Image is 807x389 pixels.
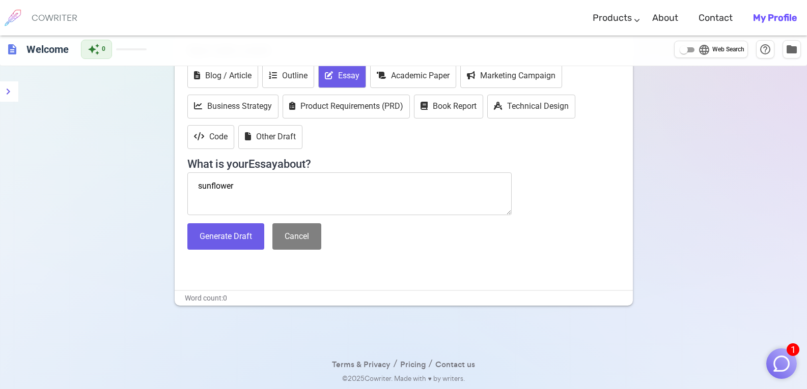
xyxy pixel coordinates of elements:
button: Blog / Article [187,64,258,88]
span: description [6,43,18,55]
span: / [426,357,435,370]
button: Business Strategy [187,95,279,118]
button: Marketing Campaign [460,64,562,88]
a: My Profile [753,3,797,33]
button: Cancel [272,223,321,250]
a: Contact [699,3,733,33]
span: language [698,44,710,56]
button: Other Draft [238,125,302,149]
button: Manage Documents [783,40,801,58]
button: Essay [318,64,366,88]
a: Pricing [400,357,426,372]
textarea: sunflower [187,172,512,215]
button: Technical Design [487,95,575,118]
span: help_outline [759,43,771,55]
a: Contact us [435,357,475,372]
button: Generate Draft [187,223,264,250]
span: folder [786,43,798,55]
button: Code [187,125,234,149]
div: Word count: 0 [175,291,633,306]
span: 1 [787,343,799,356]
a: Terms & Privacy [332,357,391,372]
a: About [652,3,678,33]
b: My Profile [753,12,797,23]
span: auto_awesome [88,43,100,55]
a: Products [593,3,632,33]
span: / [391,357,400,370]
img: Close chat [772,354,791,373]
h4: What is your Essay about? [187,152,620,171]
h6: Click to edit title [22,39,73,59]
button: Book Report [414,95,483,118]
button: 1 [766,348,797,379]
button: Help & Shortcuts [756,40,774,58]
h6: COWRITER [32,13,77,22]
button: Outline [262,64,314,88]
button: Product Requirements (PRD) [283,95,410,118]
span: Web Search [712,45,744,55]
button: Academic Paper [370,64,456,88]
span: 0 [102,44,105,54]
